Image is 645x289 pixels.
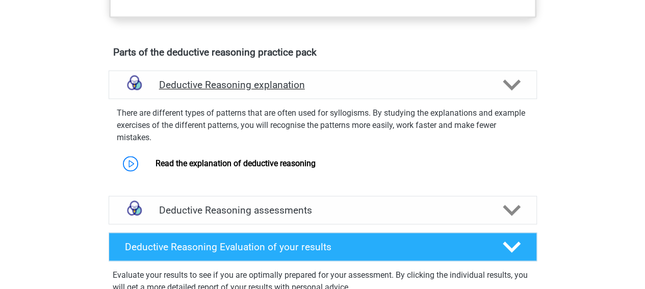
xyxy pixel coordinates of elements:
a: Read the explanation of deductive reasoning [156,159,316,168]
img: deductive reasoning assessments [121,197,147,223]
h4: Parts of the deductive reasoning practice pack [113,46,532,58]
img: deductive reasoning explanations [121,72,147,98]
h4: Deductive Reasoning assessments [159,204,486,216]
a: Deductive Reasoning Evaluation of your results [105,232,541,261]
a: assessments Deductive Reasoning assessments [105,196,541,224]
a: explanations Deductive Reasoning explanation [105,70,541,99]
p: There are different types of patterns that are often used for syllogisms. By studying the explana... [117,107,529,144]
h4: Deductive Reasoning Evaluation of your results [125,241,486,253]
h4: Deductive Reasoning explanation [159,79,486,91]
